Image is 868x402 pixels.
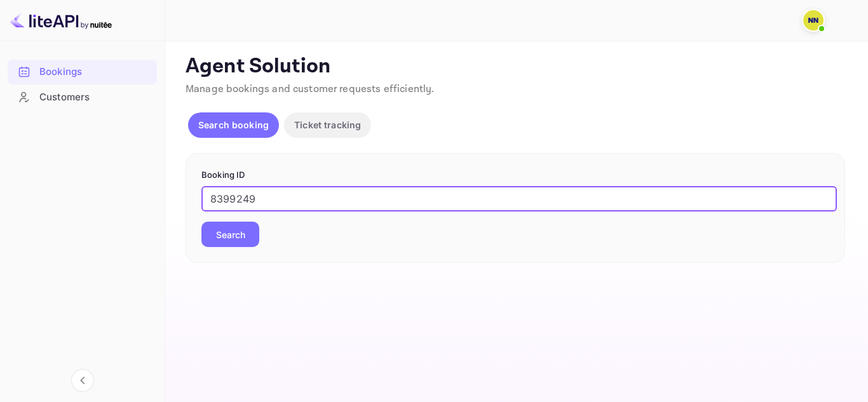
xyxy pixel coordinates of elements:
[186,83,435,96] span: Manage bookings and customer requests efficiently.
[198,118,269,131] p: Search booking
[8,85,157,110] div: Customers
[201,222,259,247] button: Search
[201,186,837,211] input: Enter Booking ID (e.g., 63782194)
[71,369,94,392] button: Collapse navigation
[8,85,157,109] a: Customers
[803,10,824,30] img: N/A N/A
[294,118,361,131] p: Ticket tracking
[8,60,157,84] div: Bookings
[8,60,157,83] a: Bookings
[10,10,112,30] img: LiteAPI logo
[201,169,829,182] p: Booking ID
[186,54,845,79] p: Agent Solution
[39,65,151,79] div: Bookings
[39,90,151,105] div: Customers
